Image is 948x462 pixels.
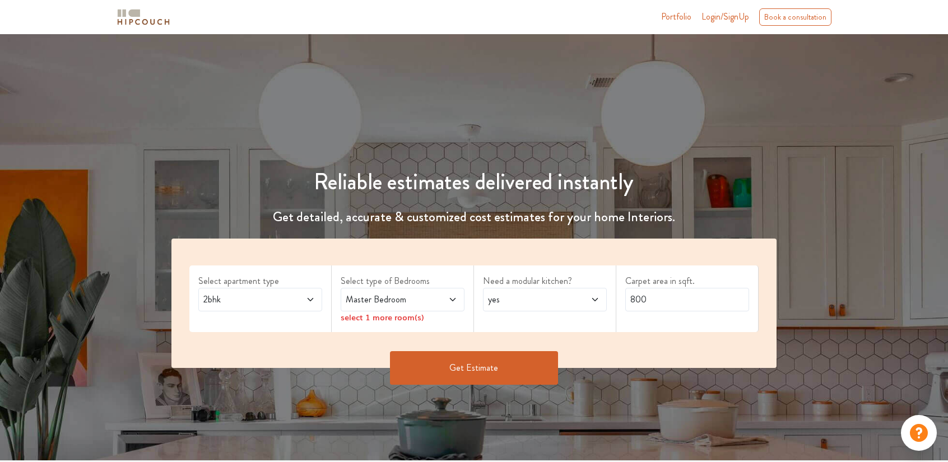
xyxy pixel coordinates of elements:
span: logo-horizontal.svg [115,4,171,30]
button: Get Estimate [390,351,558,385]
span: Login/SignUp [701,10,749,23]
img: logo-horizontal.svg [115,7,171,27]
span: Master Bedroom [343,293,429,306]
a: Portfolio [661,10,691,24]
label: Select type of Bedrooms [341,274,464,288]
label: Need a modular kitchen? [483,274,607,288]
div: Book a consultation [759,8,831,26]
label: Carpet area in sqft. [625,274,749,288]
span: 2bhk [201,293,286,306]
input: Enter area sqft [625,288,749,311]
div: select 1 more room(s) [341,311,464,323]
h1: Reliable estimates delivered instantly [165,169,783,195]
h4: Get detailed, accurate & customized cost estimates for your home Interiors. [165,209,783,225]
span: yes [486,293,571,306]
label: Select apartment type [198,274,322,288]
